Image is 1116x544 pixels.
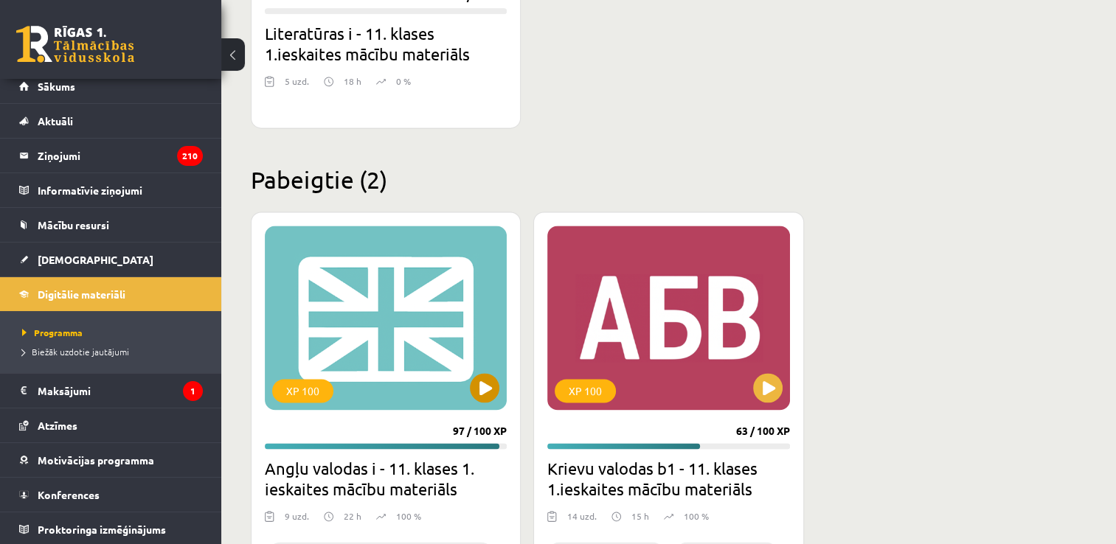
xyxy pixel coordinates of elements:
a: Konferences [19,478,203,512]
div: 5 uzd. [285,74,309,97]
div: 14 uzd. [567,509,597,531]
a: Programma [22,326,207,339]
div: 9 uzd. [285,509,309,531]
span: Programma [22,327,83,338]
span: Biežāk uzdotie jautājumi [22,346,129,358]
span: Mācību resursi [38,218,109,231]
h2: Angļu valodas i - 11. klases 1. ieskaites mācību materiāls [265,458,507,499]
a: [DEMOGRAPHIC_DATA] [19,243,203,276]
a: Ziņojumi210 [19,139,203,172]
p: 18 h [344,74,361,88]
a: Motivācijas programma [19,443,203,477]
i: 1 [183,381,203,401]
span: Sākums [38,80,75,93]
span: Proktoringa izmēģinājums [38,523,166,536]
legend: Informatīvie ziņojumi [38,173,203,207]
span: Aktuāli [38,114,73,128]
a: Mācību resursi [19,208,203,242]
div: XP 100 [272,379,333,402]
div: XP 100 [555,379,616,402]
h2: Literatūras i - 11. klases 1.ieskaites mācību materiāls [265,23,507,64]
p: 15 h [631,509,649,523]
span: Konferences [38,488,100,501]
span: Motivācijas programma [38,453,154,467]
h2: Pabeigtie (2) [251,165,1086,194]
legend: Ziņojumi [38,139,203,172]
legend: Maksājumi [38,374,203,408]
a: Biežāk uzdotie jautājumi [22,345,207,358]
p: 100 % [684,509,709,523]
a: Atzīmes [19,408,203,442]
a: Informatīvie ziņojumi [19,173,203,207]
span: Digitālie materiāli [38,287,125,301]
a: Aktuāli [19,104,203,138]
i: 210 [177,146,203,166]
span: Atzīmes [38,419,77,432]
p: 22 h [344,509,361,523]
a: Sākums [19,69,203,103]
p: 0 % [396,74,411,88]
span: [DEMOGRAPHIC_DATA] [38,253,153,266]
a: Maksājumi1 [19,374,203,408]
p: 100 % [396,509,421,523]
h2: Krievu valodas b1 - 11. klases 1.ieskaites mācību materiāls [547,458,789,499]
a: Digitālie materiāli [19,277,203,311]
a: Rīgas 1. Tālmācības vidusskola [16,26,134,63]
